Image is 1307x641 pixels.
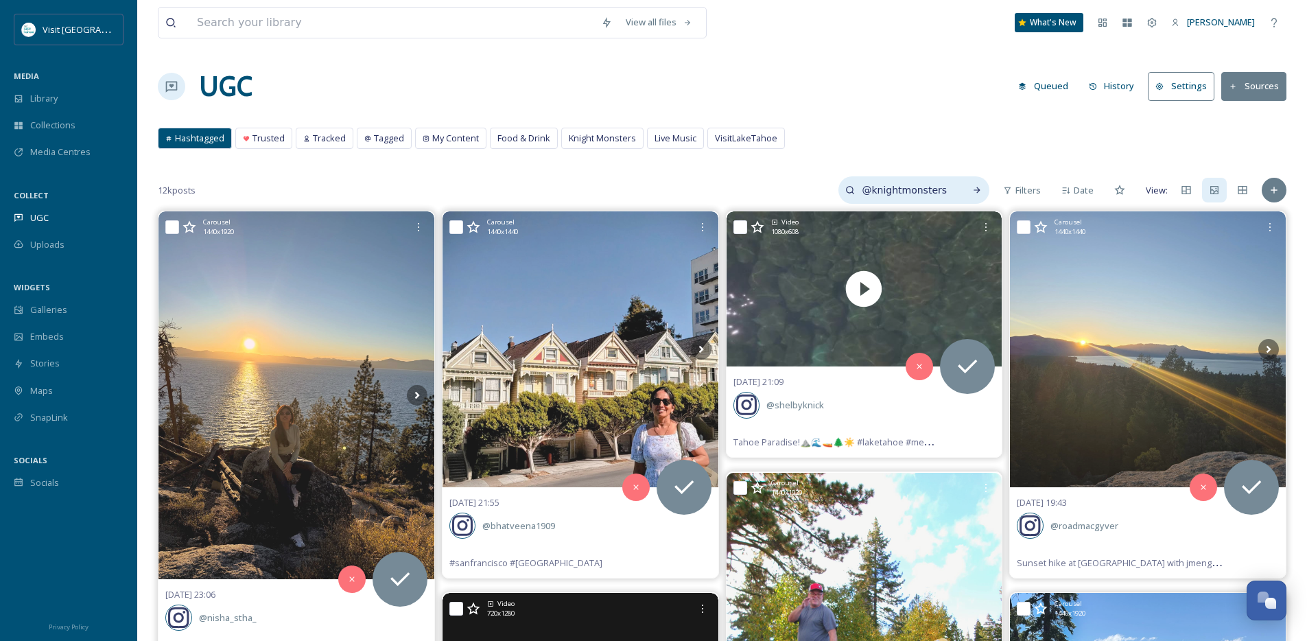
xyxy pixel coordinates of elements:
span: Live Music [655,132,696,145]
span: Embeds [30,330,64,343]
span: Galleries [30,303,67,316]
img: thumbnail [727,211,1002,366]
span: Hashtagged [175,132,224,145]
span: @ nisha_stha_ [199,611,257,624]
span: [DATE] 21:55 [449,496,499,509]
video: Tahoe Paradise!⛰️🌊🚤🌲☀️ #laketahoe #meeksbay #summertime #cabinlife #laketime #drone #dronetahoe #... [727,211,1002,366]
span: Carousel [771,478,799,488]
span: 1440 x 1920 [771,488,802,498]
a: UGC [199,66,252,107]
button: History [1082,73,1142,100]
input: Search your library [190,8,594,38]
a: View all files [619,9,699,36]
img: Sunset hike at Van Sickle Bi-State park with jmengstrom #southlaketahoe #vansicklebistatepark #va... [1010,211,1286,487]
span: VisitLakeTahoe [715,132,777,145]
span: Date [1074,184,1094,197]
span: [PERSON_NAME] [1187,16,1255,28]
span: Video [781,218,799,227]
span: MEDIA [14,71,39,81]
span: Carousel [487,218,515,227]
span: Video [497,599,515,609]
span: Socials [30,476,59,489]
span: Tracked [313,132,346,145]
button: Open Chat [1247,581,1286,620]
span: 1440 x 1440 [1055,227,1085,237]
span: Trusted [252,132,285,145]
span: UGC [30,211,49,224]
span: Collections [30,119,75,132]
span: Knight Monsters [569,132,636,145]
span: [DATE] 19:43 [1017,496,1067,509]
span: Stories [30,357,60,370]
span: 720 x 1280 [487,609,515,618]
img: download.jpeg [22,23,36,36]
span: View: [1146,184,1168,197]
span: Privacy Policy [49,622,89,631]
span: My Content [432,132,479,145]
span: Food & Drink [497,132,550,145]
span: 1440 x 1920 [1055,609,1085,618]
span: @ roadmacgyver [1050,520,1118,532]
span: @ shelbyknick [766,399,824,411]
a: [PERSON_NAME] [1164,9,1262,36]
span: Carousel [1055,218,1082,227]
span: [DATE] 23:06 [165,588,215,601]
input: Search [855,176,958,204]
span: Maps [30,384,53,397]
a: Queued [1011,73,1082,100]
span: Visit [GEOGRAPHIC_DATA] [43,23,149,36]
span: Library [30,92,58,105]
span: 1080 x 608 [771,227,799,237]
span: Carousel [1055,599,1082,609]
span: 12k posts [158,184,196,197]
a: Settings [1148,72,1221,100]
span: #sanfrancisco #[GEOGRAPHIC_DATA] [449,557,602,569]
span: Tagged [374,132,404,145]
img: #sanfrancisco #laketahoe [443,211,718,487]
span: WIDGETS [14,282,50,292]
a: What's New [1015,13,1083,32]
span: @ bhatveena1909 [482,520,555,532]
span: Uploads [30,238,64,251]
span: Media Centres [30,145,91,159]
button: Queued [1011,73,1075,100]
span: COLLECT [14,190,49,200]
a: History [1082,73,1149,100]
span: SnapLink [30,411,68,424]
button: Settings [1148,72,1214,100]
span: 1440 x 1440 [487,227,518,237]
img: Let the view do the talking. . . . . . #laketahoe #mustvisit #laketahoesunset #tahoe #traveltahoe... [158,211,434,579]
span: SOCIALS [14,455,47,465]
button: Sources [1221,72,1286,100]
span: 1440 x 1920 [203,227,234,237]
span: Carousel [203,218,231,227]
span: Filters [1015,184,1041,197]
span: Tahoe Paradise!⛰️🌊🚤🌲☀️ #laketahoe #meeksbay #summertime #cabinlife #laketime #drone #dronetahoe #... [733,435,1261,448]
a: Privacy Policy [49,618,89,634]
span: [DATE] 21:09 [733,375,784,388]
